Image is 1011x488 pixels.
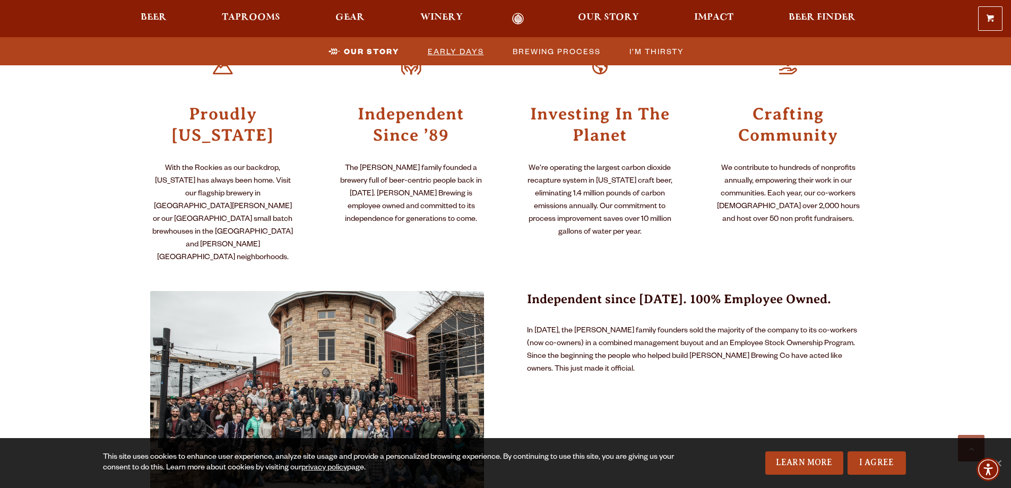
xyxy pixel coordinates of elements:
[527,162,673,239] p: We’re operating the largest carbon dioxide recapture system in [US_STATE] craft beer, eliminating...
[498,13,538,25] a: Odell Home
[527,102,673,145] h3: Investing In The Planet
[103,452,678,474] div: This site uses cookies to enhance user experience, analyze site usage and provide a personalized ...
[222,13,280,22] span: Taprooms
[623,44,689,59] a: I’m Thirsty
[958,435,984,461] a: Scroll to top
[527,291,861,321] h3: Independent since [DATE]. 100% Employee Owned.
[513,44,601,59] span: Brewing Process
[420,13,463,22] span: Winery
[141,13,167,22] span: Beer
[977,458,1000,481] div: Accessibility Menu
[413,13,470,25] a: Winery
[848,451,906,475] a: I Agree
[339,162,485,226] p: The [PERSON_NAME] family founded a brewery full of beer-centric people back in [DATE]. [PERSON_NA...
[578,13,639,22] span: Our Story
[215,13,287,25] a: Taprooms
[335,13,365,22] span: Gear
[344,44,399,59] span: Our Story
[322,44,404,59] a: Our Story
[782,13,862,25] a: Beer Finder
[134,13,174,25] a: Beer
[715,102,861,145] h3: Crafting Community
[150,162,296,264] p: With the Rockies as our backdrop, [US_STATE] has always been home. Visit our flagship brewery in ...
[506,44,606,59] a: Brewing Process
[527,325,861,376] p: In [DATE], the [PERSON_NAME] family founders sold the majority of the company to its co-workers (...
[687,13,740,25] a: Impact
[789,13,856,22] span: Beer Finder
[339,102,485,145] h3: Independent Since ’89
[571,13,646,25] a: Our Story
[150,102,296,145] h3: Proudly [US_STATE]
[428,44,484,59] span: Early Days
[694,13,733,22] span: Impact
[421,44,489,59] a: Early Days
[329,13,371,25] a: Gear
[715,162,861,226] p: We contribute to hundreds of nonprofits annually, empowering their work in our communities. Each ...
[765,451,843,475] a: Learn More
[301,464,347,473] a: privacy policy
[629,44,684,59] span: I’m Thirsty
